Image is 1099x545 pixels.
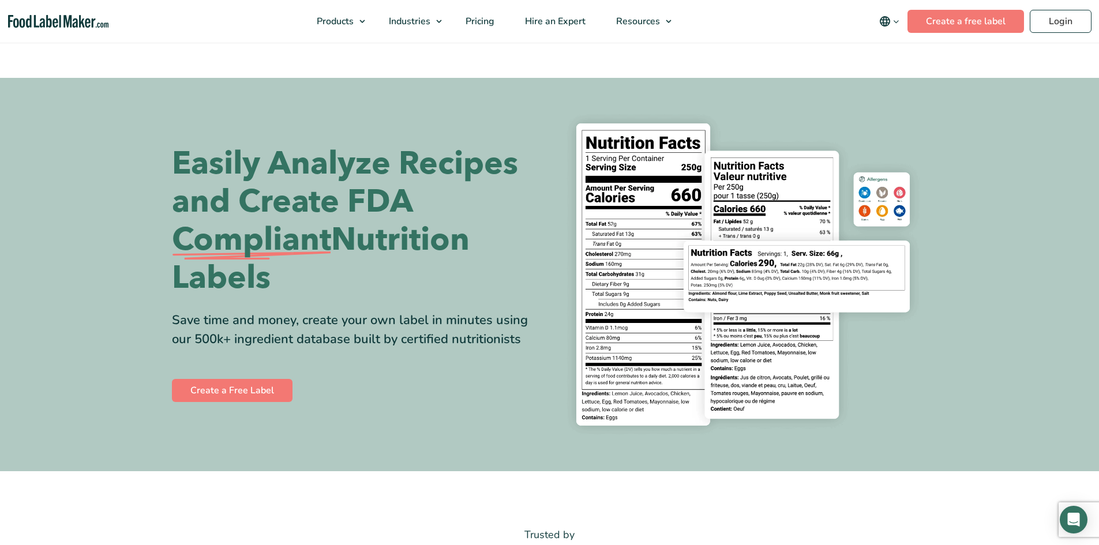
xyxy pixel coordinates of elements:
[907,10,1024,33] a: Create a free label
[1060,506,1087,533] div: Open Intercom Messenger
[462,15,496,28] span: Pricing
[385,15,432,28] span: Industries
[613,15,661,28] span: Resources
[313,15,355,28] span: Products
[1030,10,1092,33] a: Login
[172,145,541,297] h1: Easily Analyze Recipes and Create FDA Nutrition Labels
[172,221,331,259] span: Compliant
[172,311,541,349] div: Save time and money, create your own label in minutes using our 500k+ ingredient database built b...
[172,527,928,543] p: Trusted by
[172,379,292,402] a: Create a Free Label
[522,15,587,28] span: Hire an Expert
